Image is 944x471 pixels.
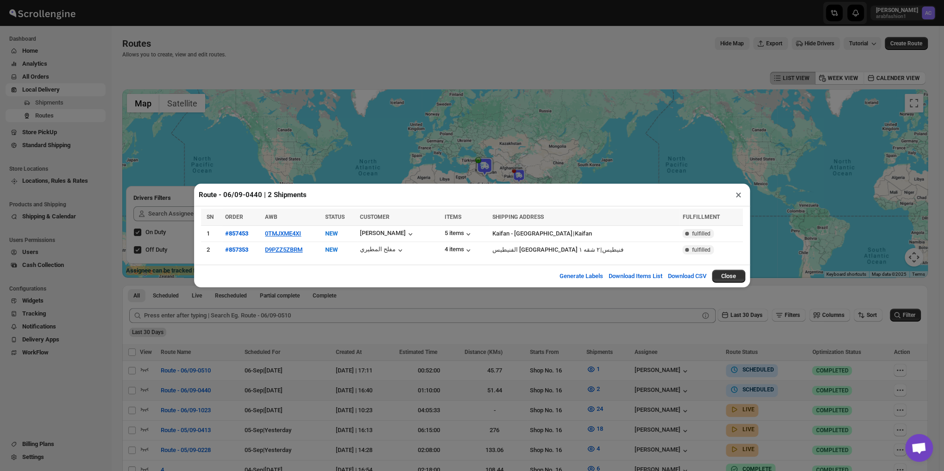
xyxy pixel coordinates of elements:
[225,246,248,253] button: #857353
[360,246,405,255] button: مفلح المطيري
[444,229,473,239] button: 5 items
[444,214,461,220] span: ITEMS
[905,434,933,462] a: Open chat
[492,229,573,238] div: Kaifan - [GEOGRAPHIC_DATA]
[360,214,390,220] span: CUSTOMER
[207,214,214,220] span: SN
[732,188,745,201] button: ×
[603,267,668,285] button: Download Items List
[492,245,600,254] div: الفنيطيس [GEOGRAPHIC_DATA] ٢ شقه ١
[692,246,710,254] span: fulfilled
[492,229,677,238] div: |
[201,226,222,242] td: 1
[575,229,592,238] div: Kaifan
[492,214,544,220] span: SHIPPING ADDRESS
[662,267,712,285] button: Download CSV
[225,214,243,220] span: ORDER
[265,214,277,220] span: AWB
[602,245,623,254] div: فنيطيس
[325,214,345,220] span: STATUS
[682,214,719,220] span: FULFILLMENT
[360,229,415,239] button: [PERSON_NAME]
[692,230,710,237] span: fulfilled
[554,267,609,285] button: Generate Labels
[444,246,473,255] button: 4 items
[325,246,338,253] span: NEW
[492,245,677,254] div: |
[199,190,307,199] h2: Route - 06/09-0440 | 2 Shipments
[225,230,248,237] button: #857453
[201,242,222,258] td: 2
[712,270,745,283] button: Close
[325,230,338,237] span: NEW
[265,246,302,253] button: D9PZZ5ZBRM
[265,230,301,237] button: 0TMJXME4XI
